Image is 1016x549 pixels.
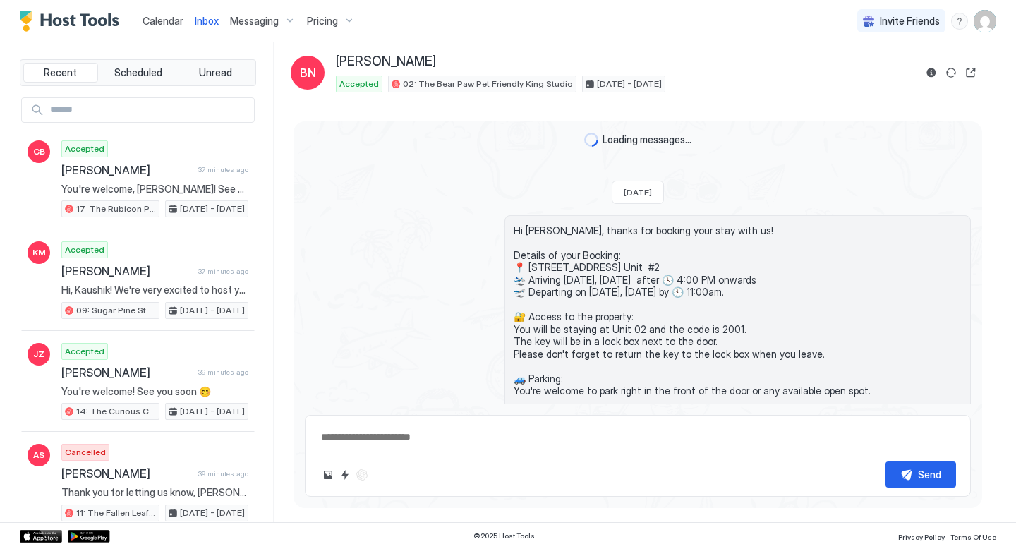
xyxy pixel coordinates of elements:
[33,145,45,158] span: CB
[76,405,156,418] span: 14: The Curious Cub Pet Friendly Studio
[68,530,110,543] a: Google Play Store
[320,466,337,483] button: Upload image
[898,533,945,541] span: Privacy Policy
[339,78,379,90] span: Accepted
[61,284,248,296] span: Hi, Kaushik! We're very excited to host you 🙌 we are so sure that you're going to enjoy your time...
[951,13,968,30] div: menu
[974,10,996,32] div: User profile
[918,467,941,482] div: Send
[603,133,691,146] span: Loading messages...
[44,98,254,122] input: Input Field
[76,507,156,519] span: 11: The Fallen Leaf Pet Friendly Studio
[180,304,245,317] span: [DATE] - [DATE]
[65,243,104,256] span: Accepted
[76,203,156,215] span: 17: The Rubicon Pet Friendly Studio
[65,143,104,155] span: Accepted
[403,78,573,90] span: 02: The Bear Paw Pet Friendly King Studio
[198,368,248,377] span: 39 minutes ago
[885,461,956,488] button: Send
[923,64,940,81] button: Reservation information
[943,64,960,81] button: Sync reservation
[336,54,436,70] span: [PERSON_NAME]
[20,11,126,32] a: Host Tools Logo
[61,366,193,380] span: [PERSON_NAME]
[76,304,156,317] span: 09: Sugar Pine Studio at [GEOGRAPHIC_DATA]
[178,63,253,83] button: Unread
[198,469,248,478] span: 39 minutes ago
[199,66,232,79] span: Unread
[61,163,193,177] span: [PERSON_NAME]
[65,345,104,358] span: Accepted
[114,66,162,79] span: Scheduled
[65,446,106,459] span: Cancelled
[584,133,598,147] div: loading
[337,466,353,483] button: Quick reply
[101,63,176,83] button: Scheduled
[180,203,245,215] span: [DATE] - [DATE]
[32,246,46,259] span: KM
[61,466,193,481] span: [PERSON_NAME]
[143,15,183,27] span: Calendar
[880,15,940,28] span: Invite Friends
[195,13,219,28] a: Inbox
[230,15,279,28] span: Messaging
[61,264,193,278] span: [PERSON_NAME]
[950,529,996,543] a: Terms Of Use
[180,507,245,519] span: [DATE] - [DATE]
[300,64,316,81] span: BN
[20,530,62,543] a: App Store
[473,531,535,541] span: © 2025 Host Tools
[61,385,248,398] span: You're welcome! See you soon 😊
[597,78,662,90] span: [DATE] - [DATE]
[962,64,979,81] button: Open reservation
[33,348,44,361] span: JZ
[898,529,945,543] a: Privacy Policy
[61,183,248,195] span: You're welcome, [PERSON_NAME]! See you soon 😊
[624,187,652,198] span: [DATE]
[143,13,183,28] a: Calendar
[307,15,338,28] span: Pricing
[61,486,248,499] span: Thank you for letting us know, [PERSON_NAME]! If you need anything in the future or if you have a...
[44,66,77,79] span: Recent
[198,267,248,276] span: 37 minutes ago
[195,15,219,27] span: Inbox
[23,63,98,83] button: Recent
[198,165,248,174] span: 37 minutes ago
[33,449,44,461] span: AS
[180,405,245,418] span: [DATE] - [DATE]
[950,533,996,541] span: Terms Of Use
[20,59,256,86] div: tab-group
